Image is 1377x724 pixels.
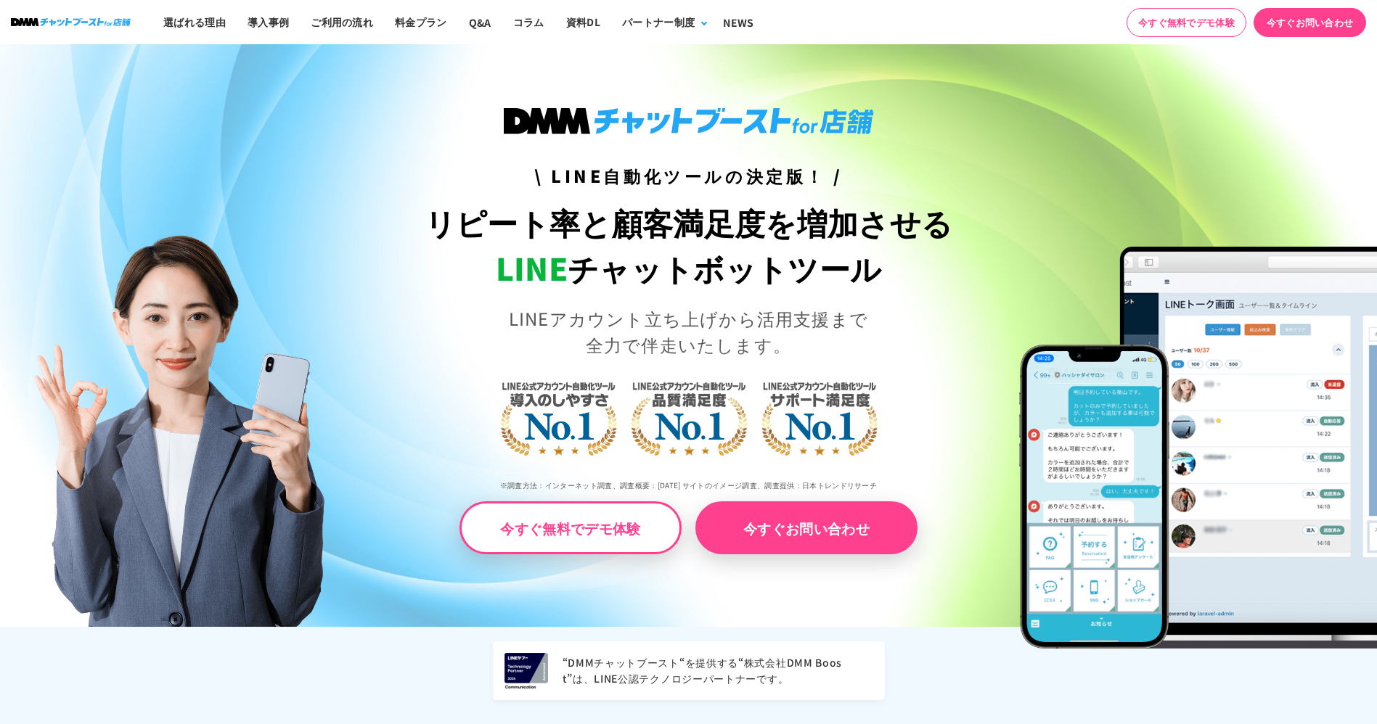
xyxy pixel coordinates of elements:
div: パートナー制度 [622,15,695,30]
img: LINE公式アカウント自動化ツール導入のしやすさNo.1｜LINE公式アカウント自動化ツール品質満足度No.1｜LINE公式アカウント自動化ツールサポート満足度No.1 [453,325,925,506]
a: 今すぐお問い合わせ [1254,8,1366,37]
h1: リピート率と顧客満足度を増加させる チャットボットツール [344,199,1033,291]
p: LINEアカウント立ち上げから活用支援まで 全力で伴走いたします。 [344,305,1033,358]
span: LINE [496,245,568,289]
h3: \ LINE自動化ツールの決定版！ / [344,163,1033,189]
p: “DMMチャットブースト“を提供する“株式会社DMM Boost”は、LINE公認テクノロジーパートナーです。 [563,655,873,687]
a: 今すぐ無料でデモ体験 [1127,8,1246,37]
p: ※調査方法：インターネット調査、調査概要：[DATE] サイトのイメージ調査、調査提供：日本トレンドリサーチ [344,469,1033,501]
img: ロゴ [11,18,131,26]
a: 今すぐ無料でデモ体験 [459,501,682,554]
a: 今すぐお問い合わせ [695,501,918,554]
img: LINEヤフー Technology Partner 2025 [504,653,548,688]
